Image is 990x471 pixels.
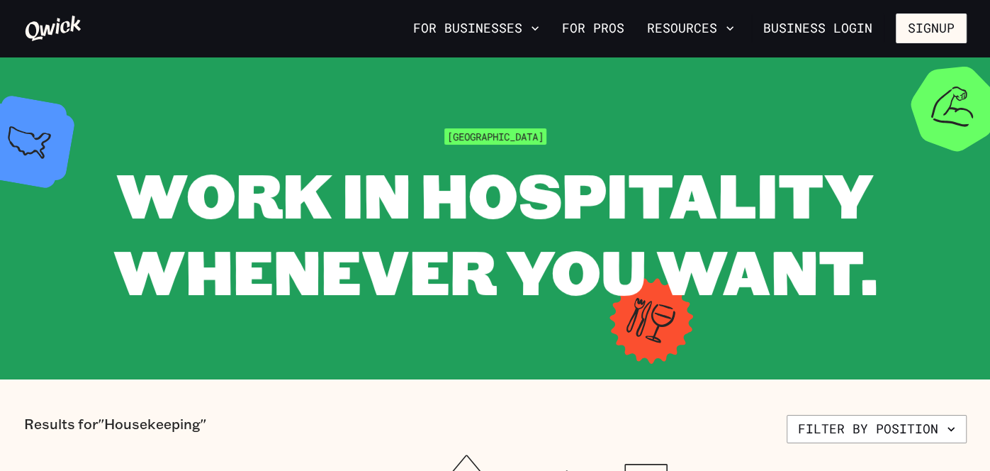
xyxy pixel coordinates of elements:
a: For Pros [556,16,630,40]
a: Business Login [751,13,884,43]
span: WORK IN HOSPITALITY WHENEVER YOU WANT. [113,153,877,311]
button: Filter by position [787,415,967,443]
button: Signup [896,13,967,43]
span: [GEOGRAPHIC_DATA] [444,128,546,145]
p: Results for "Housekeeping" [24,415,206,443]
button: For Businesses [407,16,545,40]
button: Resources [641,16,740,40]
